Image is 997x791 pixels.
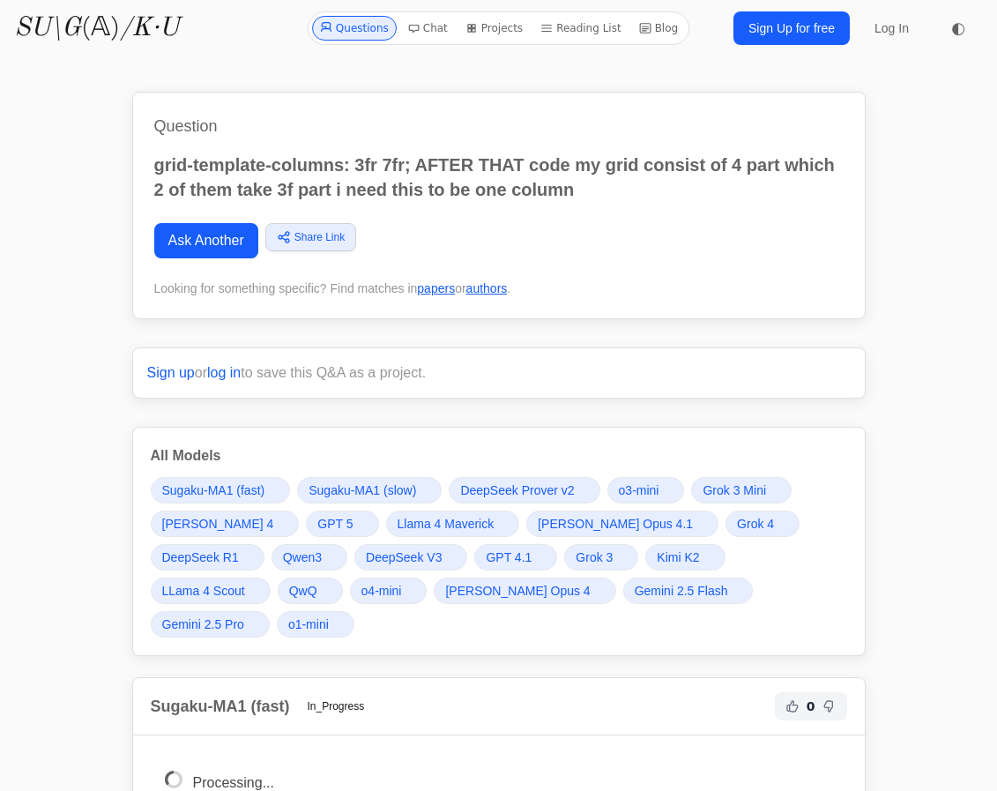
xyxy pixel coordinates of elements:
[951,20,965,36] span: ◐
[466,281,508,295] a: authors
[151,611,270,638] a: Gemini 2.5 Pro
[737,515,774,533] span: Grok 4
[297,477,442,504] a: Sugaku-MA1 (slow)
[417,281,455,295] a: papers
[386,511,520,537] a: Llama 4 Maverick
[533,16,629,41] a: Reading List
[283,548,322,566] span: Qwen3
[162,481,265,499] span: Sugaku-MA1 (fast)
[151,445,847,466] h3: All Models
[14,15,81,41] i: SU\G
[309,481,416,499] span: Sugaku-MA1 (slow)
[635,582,728,600] span: Gemini 2.5 Flash
[297,696,376,717] span: In_Progress
[278,578,343,604] a: QwQ
[526,511,718,537] a: [PERSON_NAME] Opus 4.1
[193,775,274,790] span: Processing...
[445,582,590,600] span: [PERSON_NAME] Opus 4
[645,544,725,571] a: Kimi K2
[819,696,840,717] button: Not Helpful
[306,511,378,537] a: GPT 5
[151,511,300,537] a: [PERSON_NAME] 4
[289,582,317,600] span: QwQ
[474,544,557,571] a: GPT 4.1
[632,16,686,41] a: Blog
[449,477,599,504] a: DeepSeek Prover v2
[623,578,754,604] a: Gemini 2.5 Flash
[607,477,685,504] a: o3-mini
[154,280,844,297] div: Looking for something specific? Find matches in or .
[460,481,574,499] span: DeepSeek Prover v2
[366,548,442,566] span: DeepSeek V3
[725,511,800,537] a: Grok 4
[154,114,844,138] h1: Question
[703,481,766,499] span: Grok 3 Mini
[538,515,693,533] span: [PERSON_NAME] Opus 4.1
[147,362,851,384] p: or to save this Q&A as a project.
[162,515,274,533] span: [PERSON_NAME] 4
[691,477,792,504] a: Grok 3 Mini
[350,578,428,604] a: o4-mini
[294,229,345,245] span: Share Link
[564,544,638,571] a: Grok 3
[151,544,264,571] a: DeepSeek R1
[14,12,179,44] a: SU\G(𝔸)/K·U
[354,544,467,571] a: DeepSeek V3
[941,11,976,46] button: ◐
[782,696,803,717] button: Helpful
[486,548,532,566] span: GPT 4.1
[151,694,290,719] h2: Sugaku-MA1 (fast)
[864,12,919,44] a: Log In
[151,578,271,604] a: LLama 4 Scout
[154,223,258,258] a: Ask Another
[807,698,815,715] span: 0
[120,15,179,41] i: /K·U
[398,515,495,533] span: Llama 4 Maverick
[400,16,455,41] a: Chat
[312,16,397,41] a: Questions
[151,477,291,504] a: Sugaku-MA1 (fast)
[434,578,615,604] a: [PERSON_NAME] Opus 4
[657,548,699,566] span: Kimi K2
[277,611,354,638] a: o1-mini
[361,582,402,600] span: o4-mini
[458,16,530,41] a: Projects
[162,616,244,633] span: Gemini 2.5 Pro
[162,548,239,566] span: DeepSeek R1
[733,11,850,45] a: Sign Up for free
[317,515,353,533] span: GPT 5
[147,365,195,380] a: Sign up
[619,481,659,499] span: o3-mini
[154,153,844,202] p: grid-template-columns: 3fr 7fr; AFTER THAT code my grid consist of 4 part which 2 of them take 3f...
[162,582,245,600] span: LLama 4 Scout
[272,544,347,571] a: Qwen3
[288,616,329,633] span: o1-mini
[576,548,613,566] span: Grok 3
[207,365,241,380] a: log in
